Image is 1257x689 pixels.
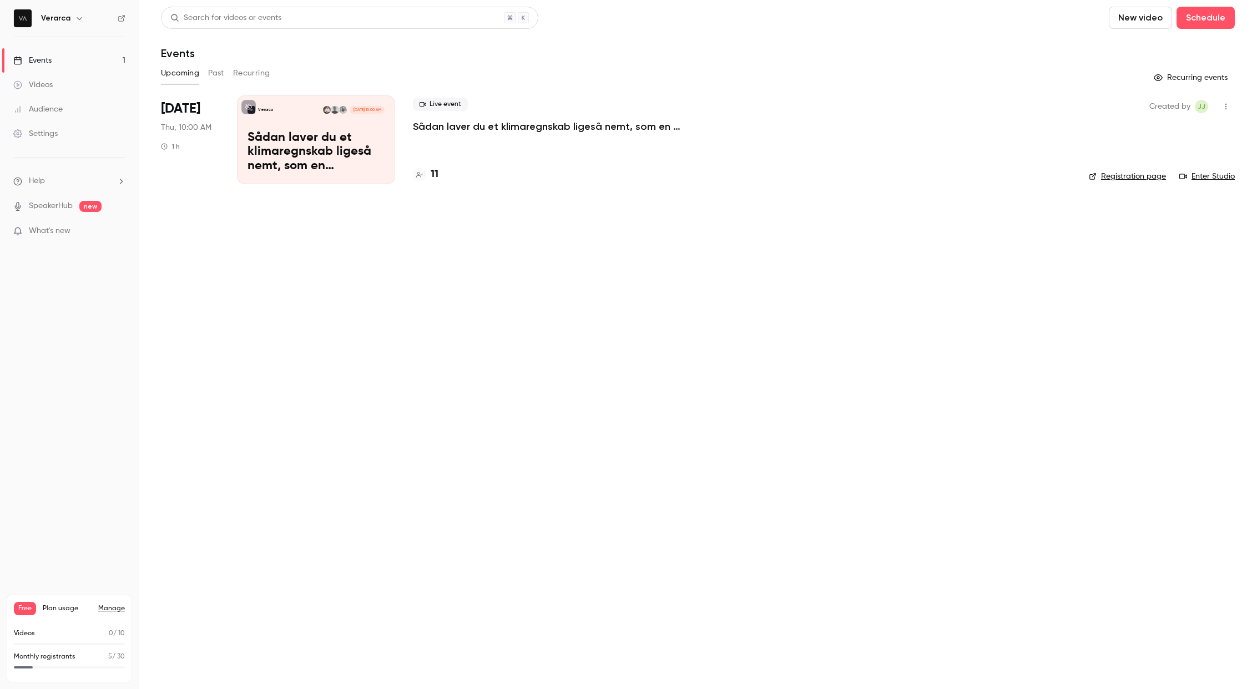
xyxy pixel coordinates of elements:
img: Dan Skovgaard [331,106,339,114]
span: Plan usage [43,604,92,613]
p: Verarca [258,107,273,113]
span: 0 [109,630,113,637]
img: Søren Orluf [323,106,331,114]
button: New video [1109,7,1172,29]
a: SpeakerHub [29,200,73,212]
div: Audience [13,104,63,115]
span: 5 [108,653,112,660]
div: 1 h [161,142,180,151]
button: Recurring events [1149,69,1235,87]
div: Settings [13,128,58,139]
a: Sådan laver du et klimaregnskab ligeså nemt, som en resultatopgørelse [413,120,746,133]
button: Schedule [1177,7,1235,29]
span: [DATE] 10:00 AM [350,106,384,114]
p: / 10 [109,629,125,639]
li: help-dropdown-opener [13,175,125,187]
iframe: Noticeable Trigger [112,226,125,236]
span: Created by [1149,100,1190,113]
button: Past [208,64,224,82]
img: Søren Højberg [339,106,347,114]
a: Manage [98,604,125,613]
span: Jj [1198,100,1205,113]
h1: Events [161,47,195,60]
span: new [79,201,102,212]
button: Upcoming [161,64,199,82]
span: What's new [29,225,70,237]
div: Search for videos or events [170,12,281,24]
button: Recurring [233,64,270,82]
span: Free [14,602,36,615]
p: Videos [14,629,35,639]
img: Verarca [14,9,32,27]
a: Registration page [1089,171,1166,182]
a: Enter Studio [1179,171,1235,182]
a: Sådan laver du et klimaregnskab ligeså nemt, som en resultatopgørelseVerarcaSøren HøjbergDan Skov... [237,95,395,184]
p: Monthly registrants [14,652,75,662]
p: Sådan laver du et klimaregnskab ligeså nemt, som en resultatopgørelse [248,131,385,174]
a: 11 [413,167,438,182]
div: Oct 23 Thu, 10:00 AM (Europe/Copenhagen) [161,95,219,184]
span: Jonas jkr+wemarket@wemarket.dk [1195,100,1208,113]
span: Live event [413,98,468,111]
span: Help [29,175,45,187]
span: Thu, 10:00 AM [161,122,211,133]
h6: Verarca [41,13,70,24]
div: Videos [13,79,53,90]
h4: 11 [431,167,438,182]
p: / 30 [108,652,125,662]
span: [DATE] [161,100,200,118]
div: Events [13,55,52,66]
